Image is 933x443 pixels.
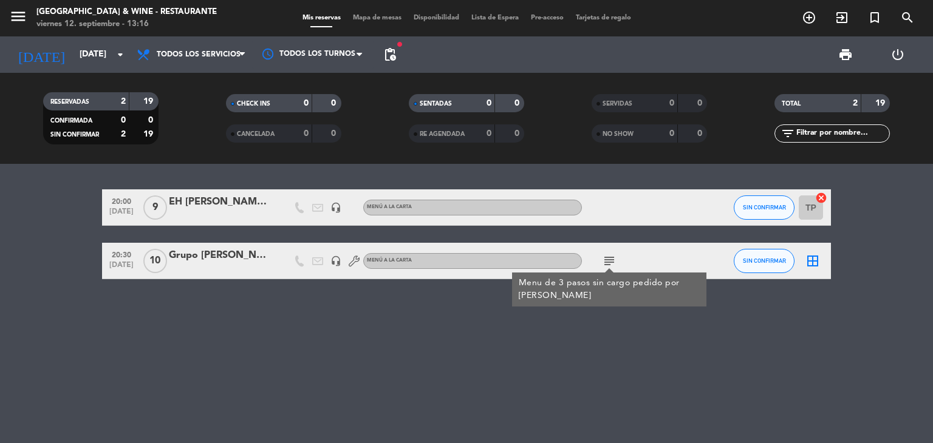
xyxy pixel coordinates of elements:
[106,247,137,261] span: 20:30
[121,130,126,138] strong: 2
[50,99,89,105] span: RESERVADAS
[106,261,137,275] span: [DATE]
[408,15,465,21] span: Disponibilidad
[106,208,137,221] span: [DATE]
[795,127,889,140] input: Filtrar por nombre...
[296,15,347,21] span: Mis reservas
[514,129,522,138] strong: 0
[331,129,338,138] strong: 0
[734,249,795,273] button: SIN CONFIRMAR
[734,195,795,220] button: SIN CONFIRMAR
[805,254,820,268] i: border_all
[487,99,491,107] strong: 0
[169,248,272,263] div: Grupo [PERSON_NAME]
[367,205,412,209] span: MENÚ A LA CARTA
[838,47,853,62] span: print
[525,15,570,21] span: Pre-acceso
[602,254,617,268] i: subject
[169,194,272,210] div: EH [PERSON_NAME] Family
[9,7,27,25] i: menu
[331,99,338,107] strong: 0
[420,131,465,137] span: RE AGENDADA
[148,116,155,124] strong: 0
[237,131,275,137] span: CANCELADA
[9,7,27,30] button: menu
[835,10,849,25] i: exit_to_app
[669,129,674,138] strong: 0
[237,101,270,107] span: CHECK INS
[603,131,634,137] span: NO SHOW
[669,99,674,107] strong: 0
[143,195,167,220] span: 9
[697,129,705,138] strong: 0
[396,41,403,48] span: fiber_manual_record
[900,10,915,25] i: search
[143,249,167,273] span: 10
[367,258,412,263] span: MENÚ A LA CARTA
[487,129,491,138] strong: 0
[113,47,128,62] i: arrow_drop_down
[157,50,241,59] span: Todos los servicios
[853,99,858,107] strong: 2
[143,130,155,138] strong: 19
[9,41,73,68] i: [DATE]
[106,194,137,208] span: 20:00
[330,255,341,266] i: headset_mic
[36,18,217,30] div: viernes 12. septiembre - 13:16
[121,116,126,124] strong: 0
[603,101,632,107] span: SERVIDAS
[890,47,905,62] i: power_settings_new
[872,36,924,73] div: LOG OUT
[570,15,637,21] span: Tarjetas de regalo
[519,277,700,302] div: Menu de 3 pasos sin cargo pedido por [PERSON_NAME]
[383,47,397,62] span: pending_actions
[802,10,816,25] i: add_circle_outline
[875,99,887,107] strong: 19
[465,15,525,21] span: Lista de Espera
[743,257,786,264] span: SIN CONFIRMAR
[743,204,786,211] span: SIN CONFIRMAR
[420,101,452,107] span: SENTADAS
[697,99,705,107] strong: 0
[50,118,92,124] span: CONFIRMADA
[50,132,99,138] span: SIN CONFIRMAR
[514,99,522,107] strong: 0
[36,6,217,18] div: [GEOGRAPHIC_DATA] & Wine - Restaurante
[781,126,795,141] i: filter_list
[304,99,309,107] strong: 0
[347,15,408,21] span: Mapa de mesas
[867,10,882,25] i: turned_in_not
[330,202,341,213] i: headset_mic
[782,101,801,107] span: TOTAL
[143,97,155,106] strong: 19
[304,129,309,138] strong: 0
[815,192,827,204] i: cancel
[121,97,126,106] strong: 2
